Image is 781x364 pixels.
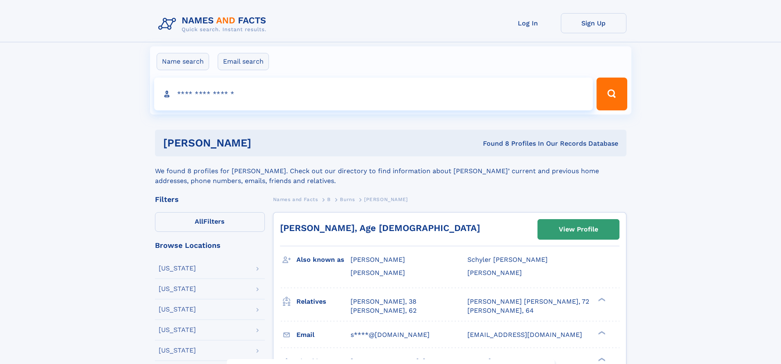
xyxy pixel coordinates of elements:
[596,357,606,362] div: ❯
[273,194,318,204] a: Names and Facts
[159,347,196,354] div: [US_STATE]
[364,197,408,202] span: [PERSON_NAME]
[159,286,196,292] div: [US_STATE]
[597,78,627,110] button: Search Button
[154,78,593,110] input: search input
[296,295,351,309] h3: Relatives
[296,328,351,342] h3: Email
[195,217,203,225] span: All
[218,53,269,70] label: Email search
[559,220,598,239] div: View Profile
[296,253,351,267] h3: Also known as
[467,306,534,315] a: [PERSON_NAME], 64
[467,269,522,277] span: [PERSON_NAME]
[596,297,606,302] div: ❯
[327,194,331,204] a: B
[155,156,626,186] div: We found 8 profiles for [PERSON_NAME]. Check out our directory to find information about [PERSON_...
[340,197,355,202] span: Burns
[351,256,405,263] span: [PERSON_NAME]
[340,194,355,204] a: Burns
[467,256,548,263] span: Schyler [PERSON_NAME]
[159,265,196,272] div: [US_STATE]
[351,297,417,306] a: [PERSON_NAME], 38
[155,13,273,35] img: Logo Names and Facts
[467,297,589,306] a: [PERSON_NAME] [PERSON_NAME], 72
[538,220,619,239] a: View Profile
[596,330,606,335] div: ❯
[351,269,405,277] span: [PERSON_NAME]
[155,212,265,232] label: Filters
[327,197,331,202] span: B
[159,327,196,333] div: [US_STATE]
[467,331,582,339] span: [EMAIL_ADDRESS][DOMAIN_NAME]
[155,242,265,249] div: Browse Locations
[367,139,618,148] div: Found 8 Profiles In Our Records Database
[157,53,209,70] label: Name search
[495,13,561,33] a: Log In
[159,306,196,313] div: [US_STATE]
[163,138,367,148] h1: [PERSON_NAME]
[561,13,626,33] a: Sign Up
[280,223,480,233] a: [PERSON_NAME], Age [DEMOGRAPHIC_DATA]
[351,306,417,315] a: [PERSON_NAME], 62
[155,196,265,203] div: Filters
